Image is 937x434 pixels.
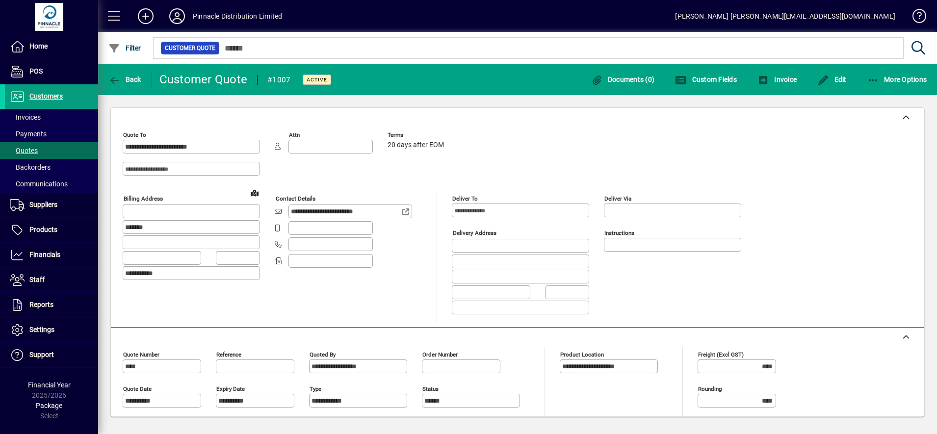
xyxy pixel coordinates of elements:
[216,351,241,357] mat-label: Reference
[29,251,60,258] span: Financials
[193,8,282,24] div: Pinnacle Distribution Limited
[588,71,657,88] button: Documents (0)
[452,195,478,202] mat-label: Deliver To
[388,141,444,149] span: 20 days after EOM
[216,385,245,392] mat-label: Expiry date
[675,8,895,24] div: [PERSON_NAME] [PERSON_NAME][EMAIL_ADDRESS][DOMAIN_NAME]
[5,268,98,292] a: Staff
[29,92,63,100] span: Customers
[388,132,446,138] span: Terms
[755,71,799,88] button: Invoice
[815,71,849,88] button: Edit
[161,7,193,25] button: Profile
[5,59,98,84] a: POS
[5,176,98,192] a: Communications
[123,131,146,138] mat-label: Quote To
[5,343,98,367] a: Support
[29,226,57,233] span: Products
[604,195,631,202] mat-label: Deliver via
[10,180,68,188] span: Communications
[29,276,45,283] span: Staff
[5,142,98,159] a: Quotes
[36,402,62,409] span: Package
[289,131,300,138] mat-label: Attn
[905,2,925,34] a: Knowledge Base
[29,67,43,75] span: POS
[10,163,51,171] span: Backorders
[106,71,144,88] button: Back
[98,71,152,88] app-page-header-button: Back
[867,76,927,83] span: More Options
[865,71,930,88] button: More Options
[247,185,262,201] a: View on map
[422,351,458,357] mat-label: Order number
[310,385,321,392] mat-label: Type
[28,381,71,389] span: Financial Year
[5,243,98,267] a: Financials
[267,72,290,88] div: #1007
[5,218,98,242] a: Products
[5,318,98,342] a: Settings
[5,126,98,142] a: Payments
[675,76,737,83] span: Custom Fields
[5,293,98,317] a: Reports
[108,44,141,52] span: Filter
[29,326,54,333] span: Settings
[29,42,48,50] span: Home
[10,113,41,121] span: Invoices
[123,385,152,392] mat-label: Quote date
[673,71,739,88] button: Custom Fields
[5,193,98,217] a: Suppliers
[310,351,336,357] mat-label: Quoted by
[604,230,634,236] mat-label: Instructions
[130,7,161,25] button: Add
[29,301,53,308] span: Reports
[591,76,654,83] span: Documents (0)
[159,72,248,87] div: Customer Quote
[422,385,439,392] mat-label: Status
[10,130,47,138] span: Payments
[5,159,98,176] a: Backorders
[165,43,215,53] span: Customer Quote
[817,76,847,83] span: Edit
[698,385,722,392] mat-label: Rounding
[108,76,141,83] span: Back
[757,76,797,83] span: Invoice
[307,77,327,83] span: Active
[10,147,38,154] span: Quotes
[29,351,54,358] span: Support
[5,34,98,59] a: Home
[560,351,604,357] mat-label: Product location
[29,201,57,208] span: Suppliers
[106,39,144,57] button: Filter
[123,351,159,357] mat-label: Quote number
[5,109,98,126] a: Invoices
[698,351,744,357] mat-label: Freight (excl GST)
